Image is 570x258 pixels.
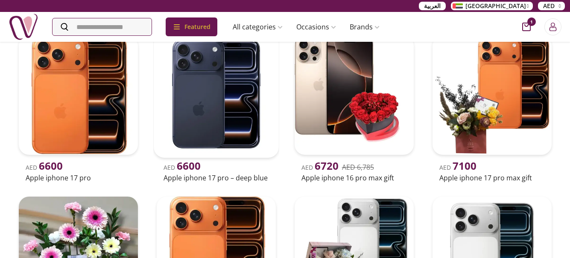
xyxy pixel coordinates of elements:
[15,32,141,185] a: uae-gifts-Apple iPhone 17 ProAED 6600Apple iphone 17 pro
[453,159,476,173] span: 7100
[544,18,561,35] button: Login
[465,2,526,10] span: [GEOGRAPHIC_DATA]
[424,2,441,10] span: العربية
[433,36,552,155] img: uae-gifts-Apple iPhone 17 Pro Max gift
[295,36,414,155] img: uae-gifts-Apple iPhone 16 Pro Max Gift
[527,17,536,26] span: 1
[166,17,217,36] div: Featured
[439,173,545,183] h2: Apple iphone 17 pro max gift
[543,2,555,10] span: AED
[429,32,555,185] a: uae-gifts-Apple iPhone 17 Pro Max giftAED 7100Apple iphone 17 pro max gift
[164,163,201,171] span: AED
[9,12,38,42] img: Nigwa-uae-gifts
[451,2,533,10] button: [GEOGRAPHIC_DATA]
[19,36,138,155] img: uae-gifts-Apple iPhone 17 Pro
[26,163,63,171] span: AED
[39,159,63,173] span: 6600
[522,23,531,31] button: cart-button
[53,18,152,35] input: Search
[153,32,279,185] a: uae-gifts-Apple iPhone 17 Pro – Deep BlueAED 6600Apple iphone 17 pro – deep blue
[453,3,463,9] img: Arabic_dztd3n.png
[538,2,565,10] button: AED
[301,173,407,183] h2: Apple iphone 16 pro max gift
[164,173,269,183] h2: Apple iphone 17 pro – deep blue
[439,163,476,171] span: AED
[226,18,289,35] a: All categories
[177,159,201,173] span: 6600
[154,33,279,158] img: uae-gifts-Apple iPhone 17 Pro – Deep Blue
[301,163,339,171] span: AED
[289,18,343,35] a: Occasions
[315,159,339,173] span: 6720
[342,162,374,172] del: AED 6,785
[343,18,386,35] a: Brands
[26,173,131,183] h2: Apple iphone 17 pro
[291,32,417,185] a: uae-gifts-Apple iPhone 16 Pro Max GiftAED 6720AED 6,785Apple iphone 16 pro max gift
